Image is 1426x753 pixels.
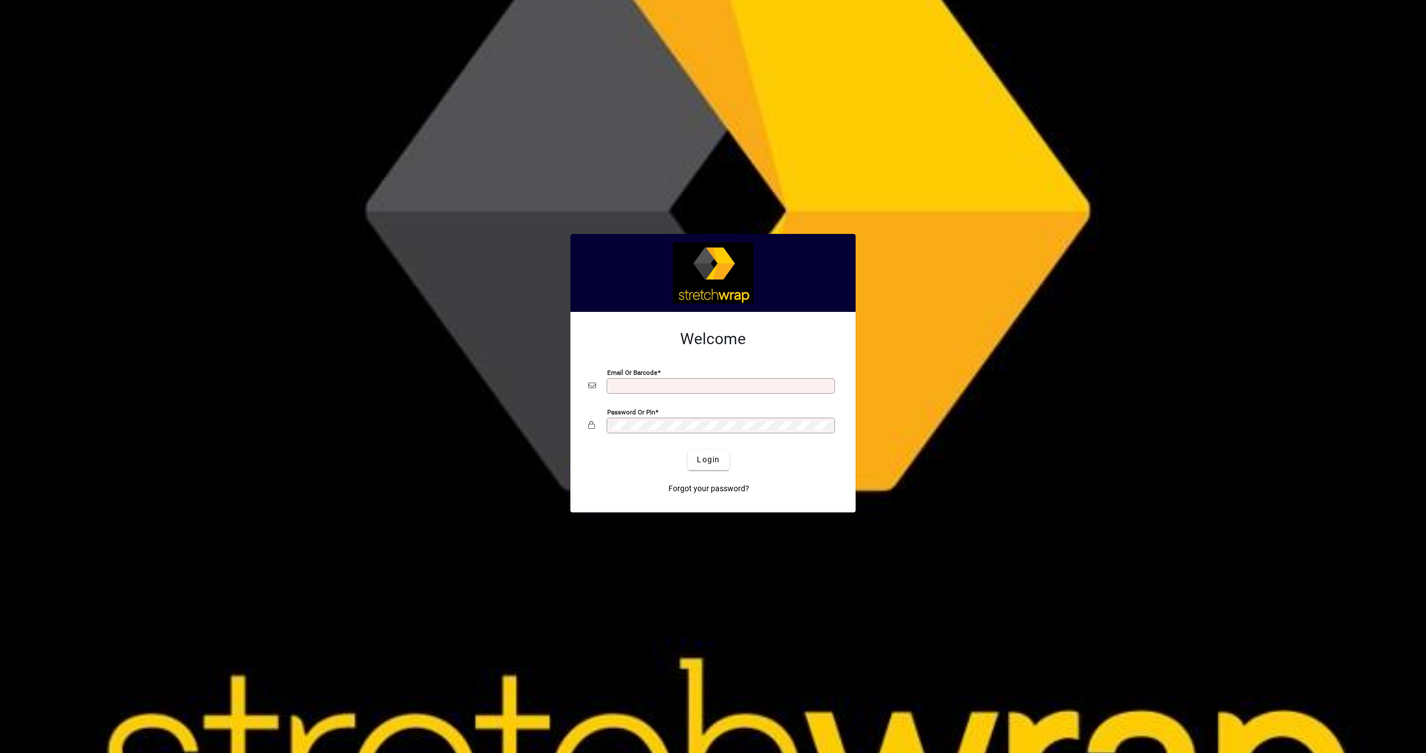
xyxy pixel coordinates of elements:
a: Forgot your password? [664,479,754,499]
span: Login [697,454,720,466]
button: Login [688,450,729,470]
h2: Welcome [588,330,838,349]
span: Forgot your password? [668,483,749,495]
mat-label: Email or Barcode [607,368,657,376]
mat-label: Password or Pin [607,408,655,415]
